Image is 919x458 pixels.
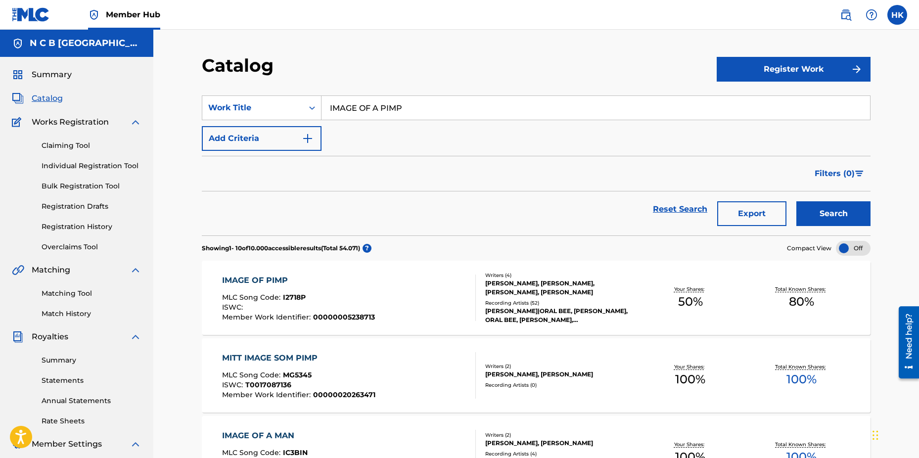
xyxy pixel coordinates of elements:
[855,171,864,177] img: filter
[12,69,72,81] a: SummarySummary
[202,244,360,253] p: Showing 1 - 10 of 10.000 accessible results (Total 54.071 )
[208,102,297,114] div: Work Title
[88,9,100,21] img: Top Rightsholder
[222,380,245,389] span: ISWC :
[313,390,375,399] span: 00000020263471
[222,303,245,312] span: ISWC :
[42,375,141,386] a: Statements
[485,279,635,297] div: [PERSON_NAME], [PERSON_NAME], [PERSON_NAME], [PERSON_NAME]
[12,116,25,128] img: Works Registration
[42,201,141,212] a: Registration Drafts
[775,285,828,293] p: Total Known Shares:
[42,181,141,191] a: Bulk Registration Tool
[485,299,635,307] div: Recording Artists ( 52 )
[12,7,50,22] img: MLC Logo
[202,54,278,77] h2: Catalog
[222,275,375,286] div: IMAGE OF PIMP
[674,441,707,448] p: Your Shares:
[717,201,786,226] button: Export
[42,309,141,319] a: Match History
[106,9,160,20] span: Member Hub
[866,9,877,21] img: help
[42,242,141,252] a: Overclaims Tool
[775,363,828,370] p: Total Known Shares:
[836,5,856,25] a: Public Search
[717,57,871,82] button: Register Work
[42,161,141,171] a: Individual Registration Tool
[202,261,871,335] a: IMAGE OF PIMPMLC Song Code:I2718PISWC:Member Work Identifier:00000005238713Writers (4)[PERSON_NAM...
[202,338,871,412] a: MITT IMAGE SOM PIMPMLC Song Code:MG5345ISWC:T0017087136Member Work Identifier:00000020263471Write...
[363,244,371,253] span: ?
[485,272,635,279] div: Writers ( 4 )
[12,38,24,49] img: Accounts
[12,92,24,104] img: Catalog
[787,244,831,253] span: Compact View
[796,201,871,226] button: Search
[862,5,881,25] div: Help
[485,431,635,439] div: Writers ( 2 )
[283,293,306,302] span: I2718P
[222,352,375,364] div: MITT IMAGE SOM PIMP
[222,370,283,379] span: MLC Song Code :
[202,126,322,151] button: Add Criteria
[283,448,308,457] span: IC3BIN
[302,133,314,144] img: 9d2ae6d4665cec9f34b9.svg
[42,396,141,406] a: Annual Statements
[485,370,635,379] div: [PERSON_NAME], [PERSON_NAME]
[12,438,24,450] img: Member Settings
[222,293,283,302] span: MLC Song Code :
[648,198,712,220] a: Reset Search
[851,63,863,75] img: f7272a7cc735f4ea7f67.svg
[840,9,852,21] img: search
[202,95,871,235] form: Search Form
[32,438,102,450] span: Member Settings
[815,168,855,180] span: Filters ( 0 )
[12,264,24,276] img: Matching
[245,380,291,389] span: T0017087136
[32,116,109,128] span: Works Registration
[789,293,814,311] span: 80 %
[222,313,313,321] span: Member Work Identifier :
[130,116,141,128] img: expand
[485,381,635,389] div: Recording Artists ( 0 )
[809,161,871,186] button: Filters (0)
[42,222,141,232] a: Registration History
[32,331,68,343] span: Royalties
[678,293,703,311] span: 50 %
[130,331,141,343] img: expand
[870,411,919,458] div: Chat-widget
[222,448,283,457] span: MLC Song Code :
[674,363,707,370] p: Your Shares:
[485,307,635,324] div: [PERSON_NAME]|ORAL BEE, [PERSON_NAME], ORAL BEE, [PERSON_NAME], [PERSON_NAME]|ORAL BEE, [PERSON_N...
[870,411,919,458] iframe: Chat Widget
[222,390,313,399] span: Member Work Identifier :
[485,450,635,458] div: Recording Artists ( 4 )
[891,302,919,382] iframe: Resource Center
[313,313,375,321] span: 00000005238713
[30,38,141,49] h5: N C B SCANDINAVIA
[32,264,70,276] span: Matching
[873,420,878,450] div: Træk
[42,416,141,426] a: Rate Sheets
[283,370,312,379] span: MG5345
[485,363,635,370] div: Writers ( 2 )
[42,140,141,151] a: Claiming Tool
[130,438,141,450] img: expand
[42,355,141,366] a: Summary
[130,264,141,276] img: expand
[222,430,376,442] div: IMAGE OF A MAN
[485,439,635,448] div: [PERSON_NAME], [PERSON_NAME]
[32,92,63,104] span: Catalog
[675,370,705,388] span: 100 %
[12,331,24,343] img: Royalties
[887,5,907,25] div: User Menu
[12,92,63,104] a: CatalogCatalog
[786,370,817,388] span: 100 %
[12,69,24,81] img: Summary
[32,69,72,81] span: Summary
[775,441,828,448] p: Total Known Shares:
[674,285,707,293] p: Your Shares:
[42,288,141,299] a: Matching Tool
